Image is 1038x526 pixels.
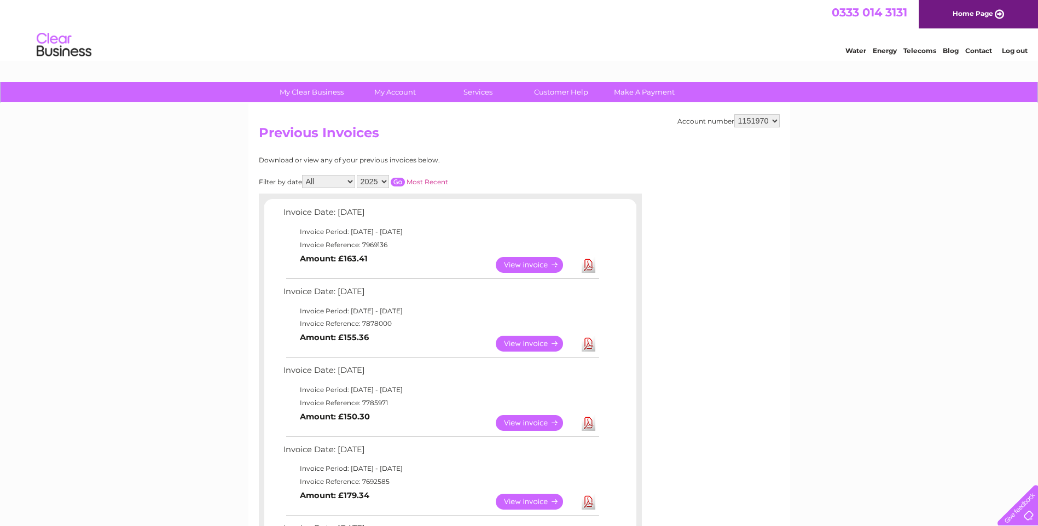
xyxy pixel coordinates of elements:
[266,82,357,102] a: My Clear Business
[582,336,595,352] a: Download
[599,82,689,102] a: Make A Payment
[582,494,595,510] a: Download
[281,225,601,238] td: Invoice Period: [DATE] - [DATE]
[1002,46,1028,55] a: Log out
[300,412,370,422] b: Amount: £150.30
[496,415,576,431] a: View
[965,46,992,55] a: Contact
[300,490,369,500] b: Amount: £179.34
[845,46,866,55] a: Water
[496,494,576,510] a: View
[350,82,440,102] a: My Account
[582,415,595,431] a: Download
[873,46,897,55] a: Energy
[259,125,780,146] h2: Previous Invoices
[281,396,601,410] td: Invoice Reference: 7785971
[582,257,595,273] a: Download
[433,82,523,102] a: Services
[281,317,601,330] td: Invoice Reference: 7878000
[832,5,907,19] a: 0333 014 3131
[300,254,368,264] b: Amount: £163.41
[281,205,601,225] td: Invoice Date: [DATE]
[36,28,92,62] img: logo.png
[300,332,369,342] b: Amount: £155.36
[677,114,780,127] div: Account number
[259,175,546,188] div: Filter by date
[903,46,936,55] a: Telecoms
[496,257,576,273] a: View
[281,383,601,396] td: Invoice Period: [DATE] - [DATE]
[281,238,601,252] td: Invoice Reference: 7969136
[407,178,448,186] a: Most Recent
[516,82,606,102] a: Customer Help
[496,336,576,352] a: View
[943,46,959,55] a: Blog
[281,442,601,463] td: Invoice Date: [DATE]
[281,284,601,305] td: Invoice Date: [DATE]
[261,6,778,53] div: Clear Business is a trading name of Verastar Limited (registered in [GEOGRAPHIC_DATA] No. 3667643...
[281,363,601,383] td: Invoice Date: [DATE]
[281,462,601,475] td: Invoice Period: [DATE] - [DATE]
[259,156,546,164] div: Download or view any of your previous invoices below.
[281,475,601,488] td: Invoice Reference: 7692585
[281,305,601,318] td: Invoice Period: [DATE] - [DATE]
